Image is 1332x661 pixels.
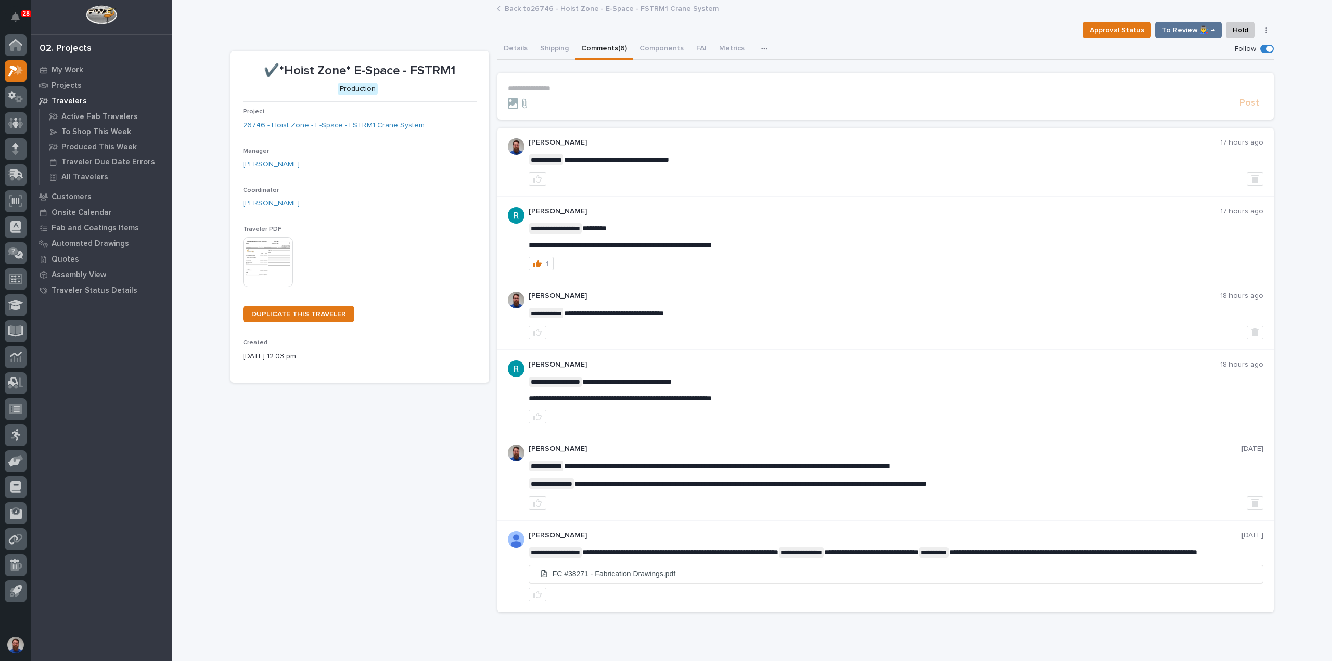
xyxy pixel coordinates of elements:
[1241,531,1263,540] p: [DATE]
[243,120,425,131] a: 26746 - Hoist Zone - E-Space - FSTRM1 Crane System
[243,226,281,232] span: Traveler PDF
[243,187,279,193] span: Coordinator
[5,6,27,28] button: Notifications
[52,66,83,75] p: My Work
[1083,22,1151,38] button: Approval Status
[497,38,534,60] button: Details
[52,192,92,202] p: Customers
[508,138,524,155] img: 6hTokn1ETDGPf9BPokIQ
[40,139,172,154] a: Produced This Week
[243,159,300,170] a: [PERSON_NAME]
[61,127,131,137] p: To Shop This Week
[40,124,172,139] a: To Shop This Week
[1226,22,1255,38] button: Hold
[52,286,137,295] p: Traveler Status Details
[61,173,108,182] p: All Travelers
[529,172,546,186] button: like this post
[529,531,1241,540] p: [PERSON_NAME]
[86,5,117,24] img: Workspace Logo
[23,10,30,17] p: 28
[52,255,79,264] p: Quotes
[529,410,546,423] button: like this post
[1235,45,1256,54] p: Follow
[13,12,27,29] div: Notifications28
[508,445,524,461] img: 6hTokn1ETDGPf9BPokIQ
[40,109,172,124] a: Active Fab Travelers
[1220,207,1263,216] p: 17 hours ago
[713,38,751,60] button: Metrics
[1155,22,1222,38] button: To Review 👨‍🏭 →
[31,77,172,93] a: Projects
[529,292,1220,301] p: [PERSON_NAME]
[529,326,546,339] button: like this post
[243,306,354,322] a: DUPLICATE THIS TRAVELER
[546,260,549,267] div: 1
[1247,172,1263,186] button: Delete post
[52,208,112,217] p: Onsite Calendar
[31,189,172,204] a: Customers
[40,154,172,169] a: Traveler Due Date Errors
[529,257,554,270] button: 1
[251,310,346,318] span: DUPLICATE THIS TRAVELER
[1239,97,1259,109] span: Post
[243,109,265,115] span: Project
[52,97,87,106] p: Travelers
[31,236,172,251] a: Automated Drawings
[1220,360,1263,369] p: 18 hours ago
[508,292,524,308] img: 6hTokn1ETDGPf9BPokIQ
[1247,496,1263,510] button: Delete post
[508,360,524,377] img: ACg8ocLIQ8uTLu8xwXPI_zF_j4cWilWA_If5Zu0E3tOGGkFk=s96-c
[61,142,137,152] p: Produced This Week
[31,204,172,220] a: Onsite Calendar
[1220,138,1263,147] p: 17 hours ago
[529,496,546,510] button: like this post
[31,282,172,298] a: Traveler Status Details
[52,270,106,280] p: Assembly View
[508,531,524,548] img: AOh14GjTRfkD1oUMcB0TemJ99d1W6S72D1qI3y53uSh2WIfob9-94IqIlJUlukijh7zEU6q04HSlcabwtpdPkUfvSgFdPLuR9...
[1220,292,1263,301] p: 18 hours ago
[1241,445,1263,453] p: [DATE]
[31,220,172,236] a: Fab and Coatings Items
[1233,24,1248,36] span: Hold
[243,63,477,79] p: ✔️*Hoist Zone* E-Space - FSTRM1
[40,170,172,184] a: All Travelers
[52,224,139,233] p: Fab and Coatings Items
[534,38,575,60] button: Shipping
[243,351,477,362] p: [DATE] 12:03 pm
[529,445,1241,453] p: [PERSON_NAME]
[529,565,1263,583] a: FC #38271 - Fabrication Drawings.pdf
[633,38,690,60] button: Components
[31,62,172,77] a: My Work
[508,207,524,224] img: ACg8ocLIQ8uTLu8xwXPI_zF_j4cWilWA_If5Zu0E3tOGGkFk=s96-c
[243,148,269,154] span: Manager
[529,588,546,601] button: like this post
[31,251,172,267] a: Quotes
[243,340,267,346] span: Created
[529,138,1220,147] p: [PERSON_NAME]
[1235,97,1263,109] button: Post
[52,81,82,90] p: Projects
[40,43,92,55] div: 02. Projects
[1090,24,1144,36] span: Approval Status
[61,158,155,167] p: Traveler Due Date Errors
[1247,326,1263,339] button: Delete post
[31,267,172,282] a: Assembly View
[31,93,172,109] a: Travelers
[1162,24,1215,36] span: To Review 👨‍🏭 →
[5,634,27,656] button: users-avatar
[505,2,719,14] a: Back to26746 - Hoist Zone - E-Space - FSTRM1 Crane System
[690,38,713,60] button: FAI
[529,360,1220,369] p: [PERSON_NAME]
[338,83,378,96] div: Production
[61,112,138,122] p: Active Fab Travelers
[243,198,300,209] a: [PERSON_NAME]
[52,239,129,249] p: Automated Drawings
[575,38,633,60] button: Comments (6)
[529,207,1220,216] p: [PERSON_NAME]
